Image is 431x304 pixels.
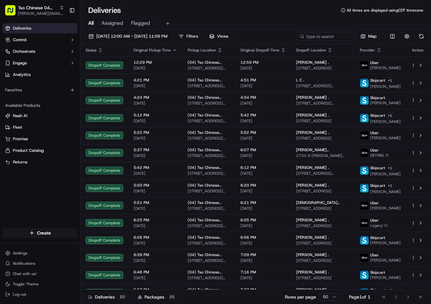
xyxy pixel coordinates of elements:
[167,294,177,300] div: 20
[240,136,286,141] span: [DATE]
[188,101,230,106] span: [STREET_ADDRESS][PERSON_NAME]
[96,33,167,39] span: [DATE] 12:00 AM - [DATE] 11:59 PM
[360,114,369,122] img: profile_skipcart_partner.png
[368,33,377,39] span: Map
[360,96,369,105] img: profile_skipcart_partner.png
[206,32,231,41] button: Views
[296,60,329,65] span: [PERSON_NAME] .
[296,252,329,257] span: [PERSON_NAME] .
[5,124,75,130] a: Fleet
[370,223,388,228] span: Legacy O.
[417,32,426,41] button: Refresh
[240,287,286,292] span: 7:27 PM
[188,183,230,188] span: (04) Tso Chinese Takeout & Delivery Round Rock
[240,206,286,211] span: [DATE]
[296,101,350,106] span: [STREET_ADDRESS][PERSON_NAME]
[134,118,177,124] span: [DATE]
[134,217,177,223] span: 6:25 PM
[131,19,150,27] span: Flagged
[240,118,286,124] span: [DATE]
[188,206,230,211] span: [STREET_ADDRESS][PERSON_NAME]
[134,241,177,246] span: [DATE]
[296,83,350,88] span: [STREET_ADDRESS][PERSON_NAME]
[188,95,230,100] span: (04) Tso Chinese Takeout & Delivery Round Rock
[296,147,350,152] span: [PERSON_NAME][GEOGRAPHIC_DATA]
[3,269,78,278] button: Chat with us!
[188,223,230,228] span: [STREET_ADDRESS][PERSON_NAME]
[188,60,230,65] span: (04) Tso Chinese Takeout & Delivery Round Rock
[370,60,379,65] span: Uber
[13,292,26,297] span: Log out
[296,48,326,53] span: Dropoff Location
[134,136,177,141] span: [DATE]
[360,48,375,53] span: Provider
[360,61,369,69] img: uber-new-logo.jpeg
[296,130,329,135] span: [PERSON_NAME] .
[370,100,401,106] span: [PERSON_NAME]
[5,148,75,153] a: Product Catalog
[358,32,379,41] button: Map
[370,189,401,194] span: [PERSON_NAME]
[13,251,27,256] span: Settings
[386,287,394,294] button: +1
[188,118,230,124] span: [STREET_ADDRESS][PERSON_NAME]
[3,228,78,238] button: Create
[296,183,329,188] span: [PERSON_NAME] .
[134,165,177,170] span: 5:42 PM
[188,130,230,135] span: (04) Tso Chinese Takeout & Delivery Round Rock
[134,113,177,118] span: 5:12 PM
[188,241,230,246] span: [STREET_ADDRESS][PERSON_NAME]
[296,136,350,141] span: [STREET_ADDRESS]
[188,66,230,71] span: [STREET_ADDRESS][PERSON_NAME]
[134,60,177,65] span: 12:29 PM
[370,206,401,211] span: [PERSON_NAME]
[101,19,123,27] span: Assigned
[240,113,286,118] span: 5:42 PM
[3,145,78,156] button: Product Catalog
[3,3,67,18] button: Tso Chinese 04 Round Rock[PERSON_NAME][EMAIL_ADDRESS][DOMAIN_NAME]
[285,294,316,300] p: Rows per page
[296,153,350,158] span: 2700 N [PERSON_NAME][GEOGRAPHIC_DATA], [GEOGRAPHIC_DATA]
[3,46,78,57] button: Orchestrate
[13,49,35,54] span: Orchestrate
[3,134,78,144] button: Promise
[13,136,28,142] span: Promise
[240,241,286,246] span: [DATE]
[240,78,286,83] span: 4:51 PM
[386,164,394,171] button: +1
[3,111,78,121] button: Nash AI
[134,206,177,211] span: [DATE]
[188,136,230,141] span: [STREET_ADDRESS][PERSON_NAME]
[134,258,177,263] span: [DATE]
[240,252,286,257] span: 7:09 PM
[18,5,57,11] span: Tso Chinese 04 Round Rock
[18,11,64,16] button: [PERSON_NAME][EMAIL_ADDRESS][DOMAIN_NAME]
[134,171,177,176] span: [DATE]
[240,171,286,176] span: [DATE]
[370,165,385,170] span: Skipcart
[240,223,286,228] span: [DATE]
[240,101,286,106] span: [DATE]
[360,236,369,244] img: profile_skipcart_partner.png
[347,8,423,13] span: All times are displayed using CDT timezone
[370,84,401,89] span: [PERSON_NAME]
[134,78,177,83] span: 4:21 PM
[188,235,230,240] span: (04) Tso Chinese Takeout & Delivery Round Rock
[370,171,401,177] span: [PERSON_NAME]
[296,171,350,176] span: [STREET_ADDRESS][PERSON_NAME]
[240,183,286,188] span: 6:20 PM
[360,166,369,175] img: profile_skipcart_partner.png
[188,258,230,263] span: [STREET_ADDRESS][PERSON_NAME]
[360,79,369,87] img: profile_skipcart_partner.png
[296,275,350,281] span: [STREET_ADDRESS]
[186,33,198,39] span: Filters
[370,240,401,245] span: [PERSON_NAME]
[88,19,94,27] span: All
[370,135,401,141] span: [PERSON_NAME]
[188,78,230,83] span: (04) Tso Chinese Takeout & Delivery Round Rock
[3,122,78,133] button: Fleet
[297,32,355,41] input: Type to search
[188,48,216,53] span: Pickup Location
[360,271,369,279] img: profile_skipcart_partner.png
[370,258,401,263] span: [PERSON_NAME]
